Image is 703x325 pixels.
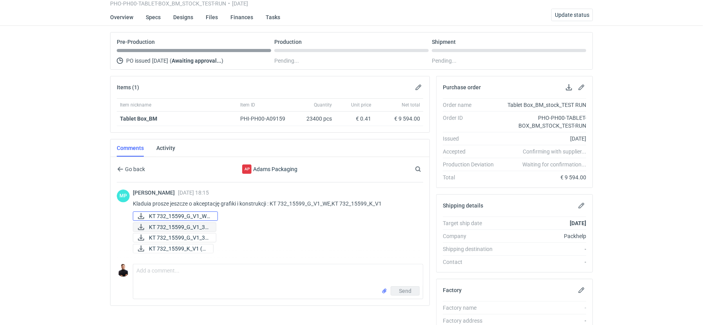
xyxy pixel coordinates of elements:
div: Factory address [443,317,500,325]
span: Unit price [351,102,371,108]
div: - [500,245,586,253]
button: Edit purchase order [577,83,586,92]
span: [DATE] 18:15 [178,190,209,196]
figcaption: MP [117,190,130,202]
a: Overview [110,9,133,26]
div: Target ship date [443,219,500,227]
button: Send [391,286,420,296]
span: KT 732_15599_K_V1 (1... [149,244,207,253]
a: KT 732_15599_G_V1_3D... [133,233,216,242]
div: Adams Packaging [242,164,252,174]
div: 23400 pcs [296,112,335,126]
p: Kladuia prosze jeszcze o akceptację grafiki i konstrukcji : KT 732_15599_G_V1_WE,KT 732_15599_K_V1 [133,199,417,208]
div: - [500,258,586,266]
div: PHI-PH00-A09159 [240,115,293,123]
div: [DATE] [500,135,586,143]
div: - [500,304,586,312]
span: Update status [555,12,589,18]
div: € 9 594.00 [500,173,586,181]
div: Adams Packaging [206,164,334,174]
div: Contact [443,258,500,266]
div: Production Deviation [443,161,500,168]
span: ) [221,58,223,64]
div: - [500,317,586,325]
div: Factory name [443,304,500,312]
div: Packhelp [500,232,586,240]
div: KT 732_15599_G_V1_WEW (1).pdf [133,211,211,221]
div: KT 732_15599_G_V1_3D ruch (1).pdf [133,222,211,232]
div: Total [443,173,500,181]
div: Martyna Paroń [117,190,130,202]
div: Accepted [443,148,500,155]
button: Download PO [564,83,574,92]
div: Shipping destination [443,245,500,253]
span: Go back [123,166,145,172]
span: ( [170,58,172,64]
input: Search [413,164,438,174]
figcaption: AP [242,164,252,174]
a: Specs [146,9,161,26]
button: Update status [551,9,593,21]
h2: Purchase order [443,84,481,90]
button: Edit factory details [577,285,586,295]
button: Edit items [414,83,423,92]
button: Edit shipping details [577,201,586,210]
div: PHO-PH00-TABLET-BOX_BM_STOCK_TEST-RUN [500,114,586,130]
button: Go back [117,164,145,174]
a: Activity [156,139,175,157]
a: Tasks [266,9,280,26]
em: Confirming with supplier... [523,148,586,155]
a: KT 732_15599_G_V1_3D... [133,222,216,232]
div: € 9 594.00 [377,115,420,123]
div: Order ID [443,114,500,130]
span: Quantity [314,102,332,108]
span: Send [399,288,411,294]
h2: Shipping details [443,202,483,209]
a: Files [206,9,218,26]
em: Waiting for confirmation... [522,161,586,168]
a: Finances [230,9,253,26]
div: Company [443,232,500,240]
span: KT 732_15599_G_V1_WE... [149,212,211,220]
strong: Awaiting approval... [172,58,221,64]
p: Shipment [432,39,456,45]
a: KT 732_15599_G_V1_WE... [133,211,218,221]
span: [DATE] [152,56,168,65]
h2: Factory [443,287,462,293]
div: PHO-PH00-TABLET-BOX_BM_STOCK_TEST-RUN [DATE] [110,0,459,7]
span: Pending... [274,56,299,65]
a: KT 732_15599_K_V1 (1... [133,244,214,253]
span: KT 732_15599_G_V1_3D... [149,223,210,231]
img: Tomasz Kubiak [117,264,130,277]
span: Item nickname [120,102,151,108]
span: [PERSON_NAME] [133,190,178,196]
div: KT 732_15599_K_V1 (1).pdf [133,244,211,253]
span: KT 732_15599_G_V1_3D... [149,233,210,242]
h2: Items (1) [117,84,139,90]
div: € 0.41 [338,115,371,123]
a: Comments [117,139,144,157]
div: Order name [443,101,500,109]
div: Tablet Box_BM_stock_TEST RUN [500,101,586,109]
a: Tablet Box_BM [120,116,157,122]
div: PO issued [117,56,271,65]
div: Pending... [432,56,586,65]
span: Item ID [240,102,255,108]
div: KT 732_15599_G_V1_3D.JPG [133,233,211,242]
p: Production [274,39,302,45]
strong: [DATE] [570,220,586,226]
span: • [228,0,230,7]
a: Designs [173,9,193,26]
div: Issued [443,135,500,143]
span: Net total [402,102,420,108]
p: Pre-Production [117,39,155,45]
